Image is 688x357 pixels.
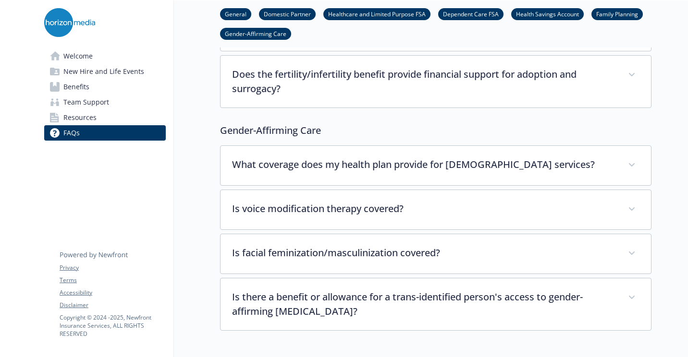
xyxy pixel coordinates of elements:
[221,56,651,107] div: Does the fertility/infertility benefit provide financial support for adoption and surrogacy?
[221,278,651,330] div: Is there a benefit or allowance for a trans-identified person's access to gender-affirming [MEDIC...
[44,64,166,79] a: New Hire and Life Events
[63,64,144,79] span: New Hire and Life Events
[60,288,165,297] a: Accessibility
[221,190,651,229] div: Is voice modification therapy covered?
[63,48,93,64] span: Welcome
[221,234,651,274] div: Is facial feminization/masculinization covered?
[44,95,166,110] a: Team Support
[220,123,651,138] p: Gender-Affirming Care
[259,9,316,18] a: Domestic Partner
[63,110,97,125] span: Resources
[44,79,166,95] a: Benefits
[221,146,651,185] div: What coverage does my health plan provide for [DEMOGRAPHIC_DATA] services?
[591,9,643,18] a: Family Planning
[44,48,166,64] a: Welcome
[232,67,616,96] p: Does the fertility/infertility benefit provide financial support for adoption and surrogacy?
[438,9,504,18] a: Dependent Care FSA
[232,157,616,172] p: What coverage does my health plan provide for [DEMOGRAPHIC_DATA] services?
[220,9,251,18] a: General
[511,9,584,18] a: Health Savings Account
[60,301,165,309] a: Disclaimer
[232,246,616,260] p: Is facial feminization/masculinization covered?
[44,110,166,125] a: Resources
[63,79,89,95] span: Benefits
[44,125,166,141] a: FAQs
[323,9,430,18] a: Healthcare and Limited Purpose FSA
[232,290,616,319] p: Is there a benefit or allowance for a trans-identified person's access to gender-affirming [MEDIC...
[63,95,109,110] span: Team Support
[60,276,165,285] a: Terms
[60,313,165,338] p: Copyright © 2024 - 2025 , Newfront Insurance Services, ALL RIGHTS RESERVED
[232,202,616,216] p: Is voice modification therapy covered?
[60,263,165,272] a: Privacy
[63,125,80,141] span: FAQs
[220,29,291,38] a: Gender-Affirming Care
